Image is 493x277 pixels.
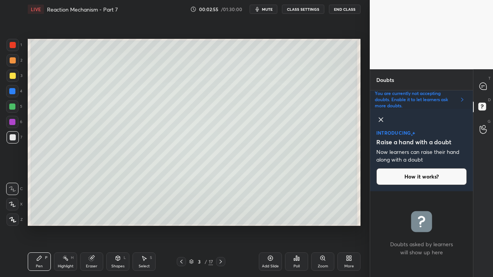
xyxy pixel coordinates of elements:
p: introducing [376,130,411,135]
h4: Reaction Mechanism - Part 7 [47,6,118,13]
div: 1 [7,39,22,51]
div: Poll [293,264,300,268]
div: / [205,259,207,264]
div: More [344,264,354,268]
h5: Raise a hand with a doubt [376,137,451,147]
div: Add Slide [262,264,279,268]
div: H [71,256,74,260]
div: C [6,183,23,195]
div: grid [370,191,473,277]
div: 3 [195,259,203,264]
div: Zoom [318,264,328,268]
div: LIVE [28,5,44,14]
div: Select [139,264,150,268]
div: 4 [6,85,22,97]
div: S [150,256,152,260]
div: 5 [6,100,22,113]
button: End Class [329,5,361,14]
button: How it works? [376,168,467,185]
div: Eraser [86,264,97,268]
div: 3 [7,70,22,82]
div: X [6,198,23,210]
p: Now learners can raise their hand along with a doubt [376,148,467,164]
img: large-star.026637fe.svg [412,132,415,135]
div: 6 [6,116,22,128]
div: P [45,256,47,260]
img: small-star.76a44327.svg [411,134,413,136]
div: Pen [36,264,43,268]
div: Shapes [111,264,124,268]
div: Highlight [58,264,74,268]
p: D [488,97,491,103]
p: You are currently not accepting doubts. Enable it to let learners ask more doubts. [375,90,456,109]
p: Doubts [370,70,400,90]
div: 17 [208,258,213,265]
div: Z [7,214,23,226]
button: CLASS SETTINGS [282,5,324,14]
div: 2 [7,54,22,67]
span: mute [262,7,273,12]
p: T [488,75,491,81]
div: 7 [7,131,22,144]
div: L [124,256,126,260]
button: mute [250,5,277,14]
p: G [488,118,491,124]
